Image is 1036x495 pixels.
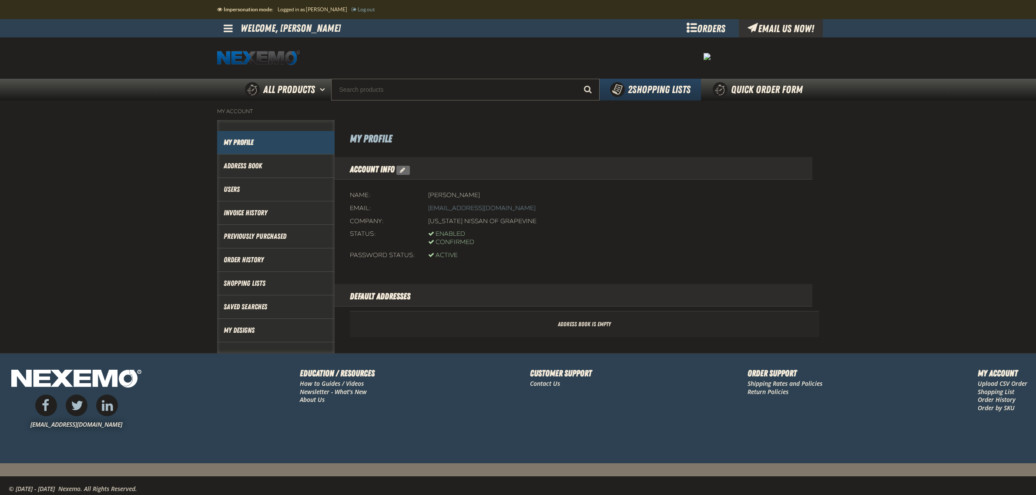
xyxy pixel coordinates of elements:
h2: My Account [978,367,1027,380]
a: Saved Searches [224,302,328,312]
div: Email Us Now! [739,19,823,37]
a: How to Guides / Videos [300,379,364,388]
span: Default Addresses [350,291,410,301]
a: Address Book [224,161,328,171]
a: Order by SKU [978,404,1015,412]
a: [EMAIL_ADDRESS][DOMAIN_NAME] [30,420,122,428]
div: Address book is empty [350,311,819,337]
button: Action Edit Account Information [396,166,410,175]
li: Logged in as [PERSON_NAME] [278,2,352,17]
a: Order History [978,395,1016,404]
a: Log out [352,7,375,12]
button: Open All Products pages [317,79,331,100]
a: Newsletter - What's New [300,388,367,396]
span: Account Info [350,164,395,174]
button: Start Searching [578,79,600,100]
div: Name [350,191,415,200]
img: Nexemo logo [217,50,300,66]
img: Nexemo Logo [9,367,144,392]
div: Status [350,230,415,247]
div: Password status [350,251,415,260]
nav: Breadcrumbs [217,108,819,115]
a: Shopping Lists [224,278,328,288]
a: Quick Order Form [701,79,819,100]
a: Home [217,50,300,66]
strong: 2 [628,84,632,96]
li: Welcome, [PERSON_NAME] [241,19,341,37]
div: Active [428,251,458,260]
span: All Products [263,82,315,97]
div: Email [350,204,415,213]
a: My Account [217,108,253,115]
a: Opens a default email client to write an email to clacey@vtaig.com [428,204,536,212]
bdo: [EMAIL_ADDRESS][DOMAIN_NAME] [428,204,536,212]
a: Upload CSV Order [978,379,1027,388]
input: Search [331,79,600,100]
div: Orders [674,19,739,37]
img: 3582f5c71ed677d1cb1f42fc97e79ade.jpeg [704,53,711,60]
li: Impersonation mode: [217,2,278,17]
div: [PERSON_NAME] [428,191,480,200]
a: Order History [224,255,328,265]
a: Previously Purchased [224,231,328,241]
a: My Designs [224,325,328,335]
a: Shopping List [978,388,1014,396]
a: Contact Us [530,379,560,388]
a: Shipping Rates and Policies [748,379,822,388]
div: Enabled [428,230,474,238]
div: [US_STATE] Nissan of Grapevine [428,217,536,226]
div: Company [350,217,415,226]
a: Invoice History [224,208,328,218]
h2: Education / Resources [300,367,375,380]
a: Users [224,184,328,194]
a: My Profile [224,137,328,147]
button: You have 2 Shopping Lists. Open to view details [600,79,701,100]
h2: Order Support [748,367,822,380]
span: My Profile [350,133,392,145]
a: About Us [300,395,325,404]
span: Shopping Lists [628,84,691,96]
h2: Customer Support [530,367,592,380]
a: Return Policies [748,388,788,396]
div: Confirmed [428,238,474,247]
